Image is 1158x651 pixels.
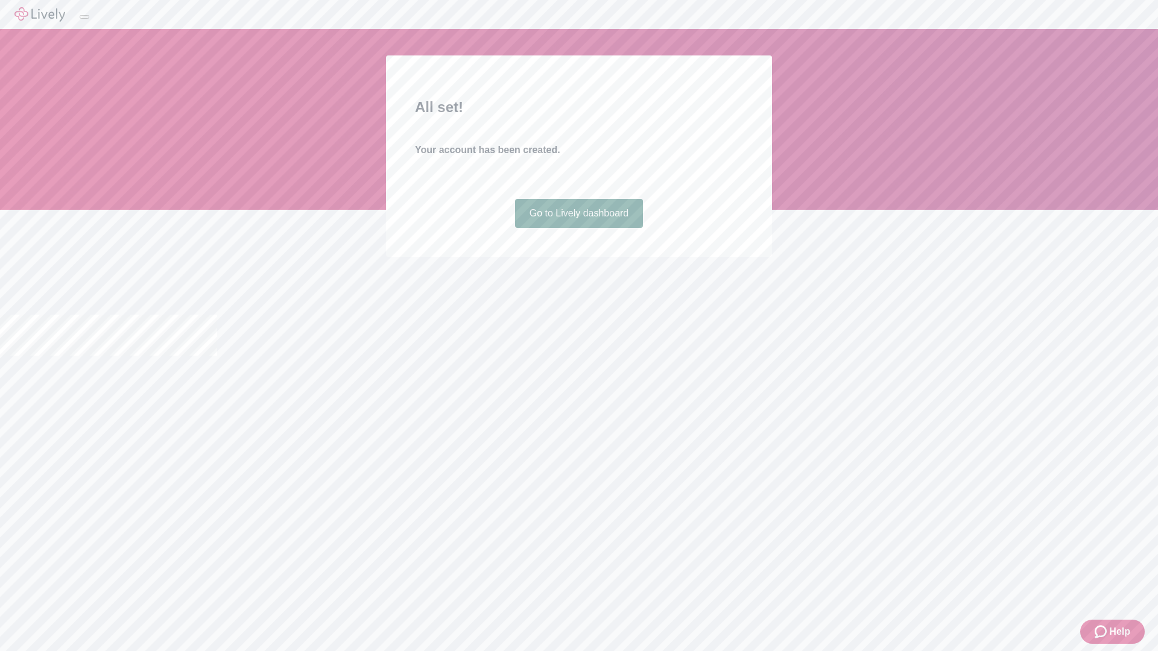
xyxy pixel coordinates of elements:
[1109,624,1130,639] span: Help
[1080,620,1145,644] button: Zendesk support iconHelp
[80,15,89,19] button: Log out
[1095,624,1109,639] svg: Zendesk support icon
[415,96,743,118] h2: All set!
[415,143,743,157] h4: Your account has been created.
[515,199,644,228] a: Go to Lively dashboard
[14,7,65,22] img: Lively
